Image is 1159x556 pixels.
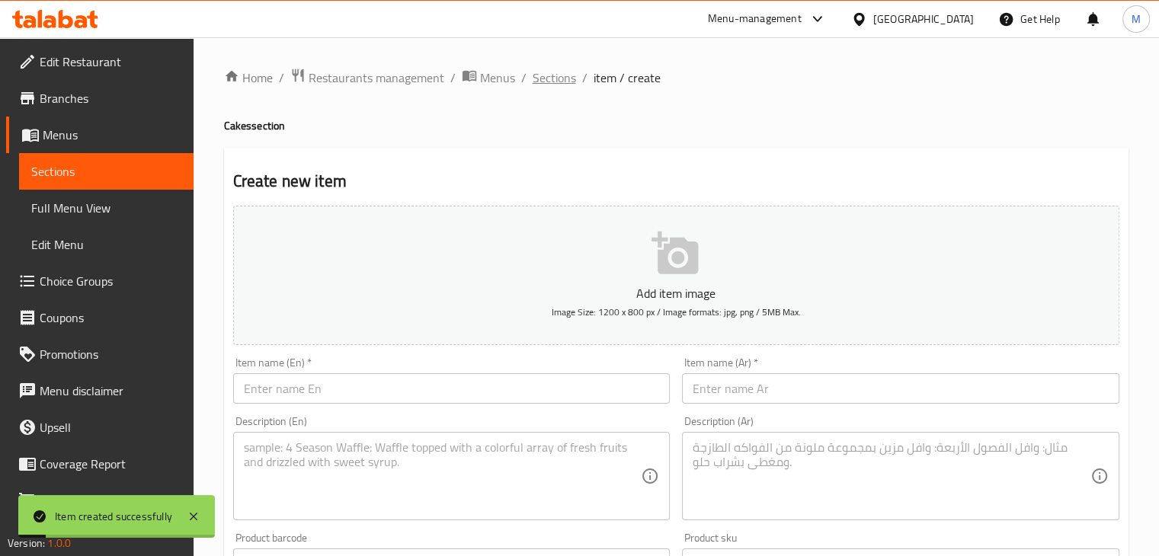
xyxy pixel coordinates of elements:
a: Coverage Report [6,446,194,482]
input: Enter name Ar [682,373,1119,404]
a: Menus [6,117,194,153]
span: Restaurants management [309,69,444,87]
span: Grocery Checklist [40,491,181,510]
h2: Create new item [233,170,1119,193]
li: / [582,69,588,87]
li: / [279,69,284,87]
span: Branches [40,89,181,107]
div: Item created successfully [55,508,172,525]
p: Add item image [257,284,1096,302]
a: Menus [462,68,515,88]
a: Coupons [6,299,194,336]
li: / [521,69,527,87]
span: 1.0.0 [47,533,71,553]
span: Edit Restaurant [40,53,181,71]
a: Upsell [6,409,194,446]
input: Enter name En [233,373,671,404]
a: Branches [6,80,194,117]
a: Edit Restaurant [6,43,194,80]
a: Promotions [6,336,194,372]
a: Choice Groups [6,263,194,299]
button: Add item imageImage Size: 1200 x 800 px / Image formats: jpg, png / 5MB Max. [233,206,1119,345]
span: Coupons [40,308,181,327]
a: Edit Menu [19,226,194,263]
a: Sections [533,69,576,87]
a: Sections [19,153,194,190]
span: Menus [43,126,181,144]
span: Coverage Report [40,455,181,473]
div: [GEOGRAPHIC_DATA] [873,11,974,27]
nav: breadcrumb [224,68,1129,88]
h4: Cakes section [224,118,1129,133]
span: M [1132,11,1141,27]
span: Sections [31,162,181,181]
span: Version: [8,533,45,553]
span: Edit Menu [31,235,181,254]
a: Menu disclaimer [6,372,194,409]
span: Full Menu View [31,199,181,217]
a: Grocery Checklist [6,482,194,519]
a: Full Menu View [19,190,194,226]
span: Promotions [40,345,181,363]
a: Restaurants management [290,68,444,88]
span: Image Size: 1200 x 800 px / Image formats: jpg, png / 5MB Max. [552,303,801,321]
a: Home [224,69,273,87]
li: / [450,69,456,87]
div: Menu-management [708,10,802,28]
span: Menu disclaimer [40,382,181,400]
span: Upsell [40,418,181,436]
span: Choice Groups [40,272,181,290]
span: item / create [594,69,661,87]
span: Menus [480,69,515,87]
